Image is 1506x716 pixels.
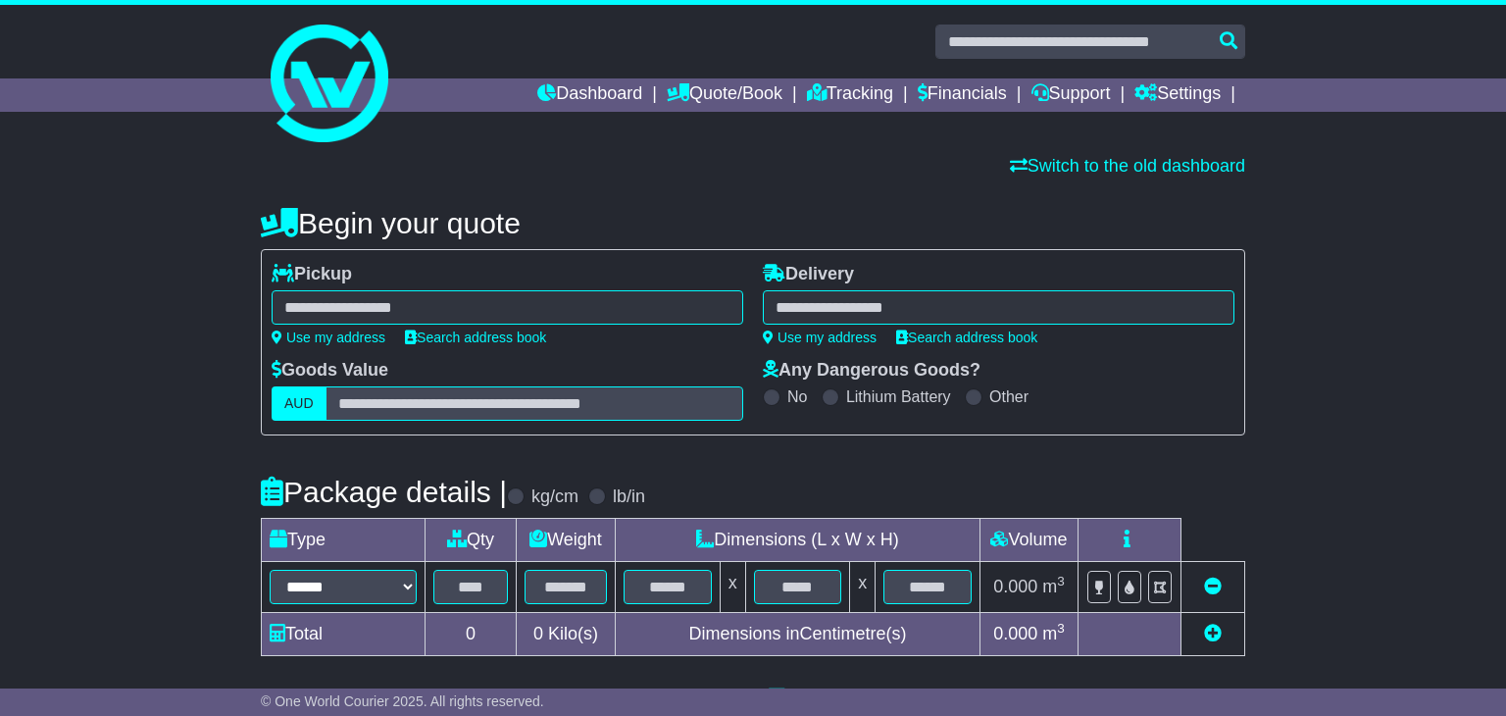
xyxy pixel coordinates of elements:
[272,386,326,421] label: AUD
[533,624,543,643] span: 0
[1010,156,1245,176] a: Switch to the old dashboard
[517,519,616,562] td: Weight
[615,519,979,562] td: Dimensions (L x W x H)
[846,387,951,406] label: Lithium Battery
[1204,624,1222,643] a: Add new item
[272,264,352,285] label: Pickup
[1031,78,1111,112] a: Support
[1042,624,1065,643] span: m
[426,519,517,562] td: Qty
[1204,577,1222,596] a: Remove this item
[405,330,546,345] a: Search address book
[720,562,745,613] td: x
[272,360,388,382] label: Goods Value
[989,387,1029,406] label: Other
[261,693,544,709] span: © One World Courier 2025. All rights reserved.
[537,78,642,112] a: Dashboard
[763,330,877,345] a: Use my address
[667,78,782,112] a: Quote/Book
[850,562,876,613] td: x
[979,519,1078,562] td: Volume
[613,486,645,508] label: lb/in
[1042,577,1065,596] span: m
[993,577,1037,596] span: 0.000
[517,613,616,656] td: Kilo(s)
[531,486,578,508] label: kg/cm
[918,78,1007,112] a: Financials
[272,330,385,345] a: Use my address
[426,613,517,656] td: 0
[896,330,1037,345] a: Search address book
[763,264,854,285] label: Delivery
[1057,621,1065,636] sup: 3
[787,387,807,406] label: No
[262,519,426,562] td: Type
[261,476,507,508] h4: Package details |
[993,624,1037,643] span: 0.000
[807,78,893,112] a: Tracking
[1057,574,1065,588] sup: 3
[615,613,979,656] td: Dimensions in Centimetre(s)
[262,613,426,656] td: Total
[261,207,1245,239] h4: Begin your quote
[763,360,980,382] label: Any Dangerous Goods?
[1134,78,1221,112] a: Settings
